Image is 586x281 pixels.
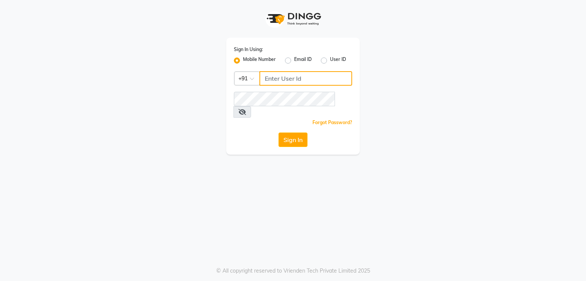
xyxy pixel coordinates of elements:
[330,56,346,65] label: User ID
[259,71,352,86] input: Username
[262,8,324,30] img: logo1.svg
[279,133,307,147] button: Sign In
[294,56,312,65] label: Email ID
[234,92,335,106] input: Username
[234,46,263,53] label: Sign In Using:
[243,56,276,65] label: Mobile Number
[312,120,352,125] a: Forgot Password?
